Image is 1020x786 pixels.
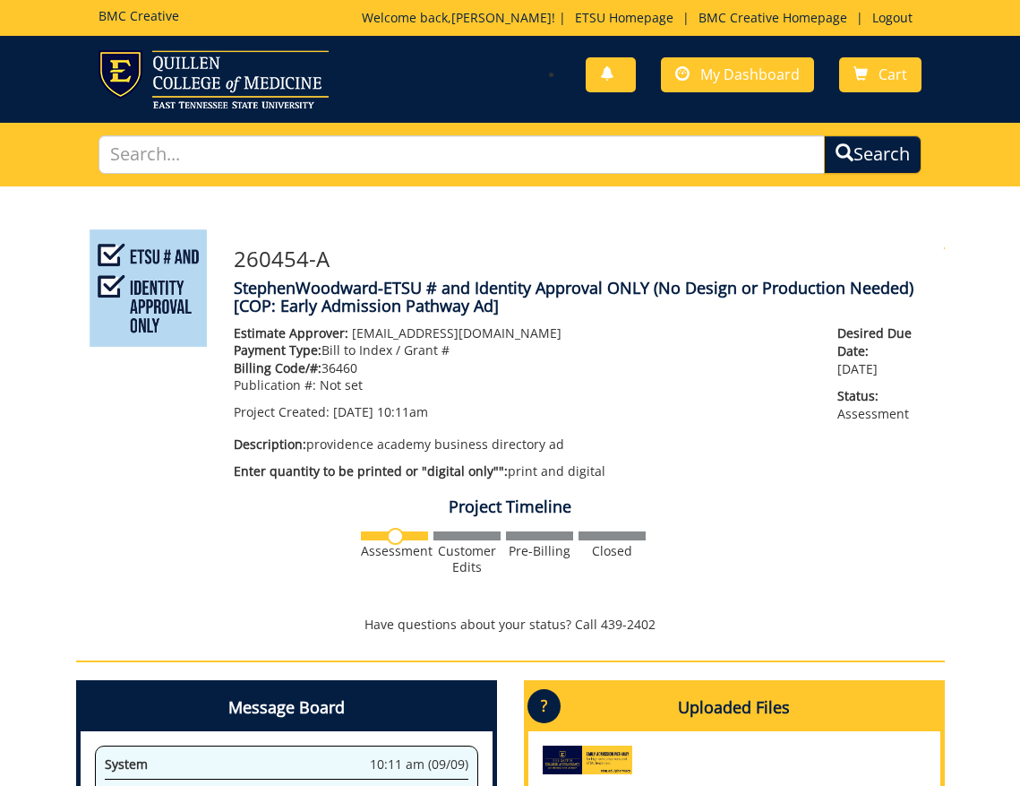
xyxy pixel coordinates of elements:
[105,756,148,773] span: System
[81,685,493,731] h4: Message Board
[99,50,329,108] img: ETSU logo
[506,543,573,559] div: Pre-Billing
[839,57,921,92] a: Cart
[837,324,931,378] p: [DATE]
[362,9,921,27] p: Welcome back, ! | | |
[234,403,330,420] span: Project Created:
[527,689,561,723] p: ?
[579,543,646,559] div: Closed
[234,462,508,479] span: Enter quantity to be printed or "digital only"":
[661,57,814,92] a: My Dashboard
[566,9,682,26] a: ETSU Homepage
[99,9,179,22] h5: BMC Creative
[234,436,306,453] span: Description:
[879,65,907,84] span: Cart
[837,324,931,360] span: Desired Due Date:
[76,616,945,634] p: Have questions about your status? Call 439-2402
[234,376,316,393] span: Publication #:
[837,387,931,405] span: Status:
[234,341,810,359] p: Bill to Index / Grant #
[234,436,810,453] p: providence academy business directory ad
[234,324,810,342] p: [EMAIL_ADDRESS][DOMAIN_NAME]
[76,498,945,516] h4: Project Timeline
[234,462,810,480] p: print and digital
[234,359,321,376] span: Billing Code/#:
[234,247,930,271] h3: 260454-A
[333,403,428,420] span: [DATE] 10:11am
[824,135,921,174] button: Search
[234,280,930,315] h4: StephenWoodward-ETSU # and Identity Approval ONLY (No Design or Production Needed)
[90,229,208,348] img: Product featured image
[451,9,552,26] a: [PERSON_NAME]
[361,543,428,559] div: Assessment
[837,387,931,423] p: Assessment
[700,65,800,84] span: My Dashboard
[320,376,363,393] span: Not set
[863,9,921,26] a: Logout
[234,324,348,341] span: Estimate Approver:
[234,359,810,377] p: 36460
[370,756,468,773] span: 10:11 am (09/09)
[690,9,856,26] a: BMC Creative Homepage
[528,685,940,731] h4: Uploaded Files
[234,341,321,358] span: Payment Type:
[433,543,501,575] div: Customer Edits
[387,528,404,545] img: no
[234,295,499,316] span: [COP: Early Admission Pathway Ad]
[99,135,825,174] input: Search...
